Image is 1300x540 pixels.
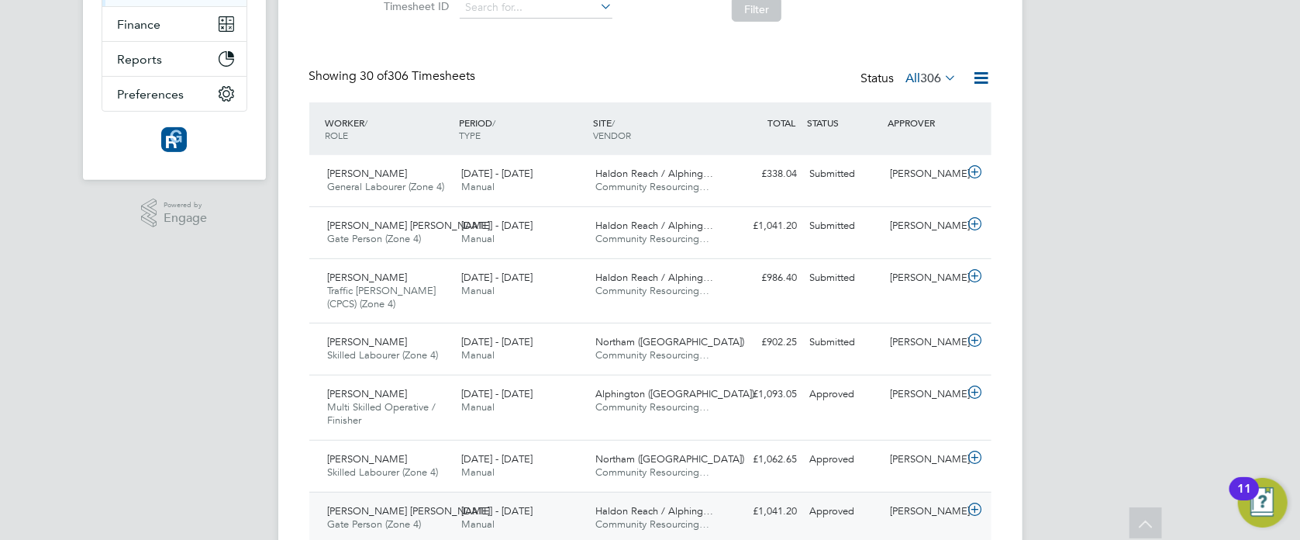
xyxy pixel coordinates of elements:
[322,109,456,149] div: WORKER
[804,382,884,407] div: Approved
[884,265,964,291] div: [PERSON_NAME]
[884,499,964,524] div: [PERSON_NAME]
[328,466,439,479] span: Skilled Labourer (Zone 4)
[164,212,207,225] span: Engage
[360,68,388,84] span: 30 of
[492,116,495,129] span: /
[595,232,709,245] span: Community Resourcing…
[612,116,615,129] span: /
[328,284,436,310] span: Traffic [PERSON_NAME] (CPCS) (Zone 4)
[595,466,709,479] span: Community Resourcing…
[921,71,942,86] span: 306
[1237,489,1251,509] div: 11
[595,167,713,180] span: Haldon Reach / Alphing…
[118,17,161,32] span: Finance
[461,271,533,284] span: [DATE] - [DATE]
[328,387,408,400] span: [PERSON_NAME]
[804,161,884,187] div: Submitted
[118,52,163,67] span: Reports
[595,387,754,400] span: Alphington ([GEOGRAPHIC_DATA])
[102,77,247,111] button: Preferences
[723,499,804,524] div: £1,041.20
[328,167,408,180] span: [PERSON_NAME]
[595,271,713,284] span: Haldon Reach / Alphing…
[593,129,631,141] span: VENDOR
[804,330,884,355] div: Submitted
[906,71,957,86] label: All
[595,504,713,517] span: Haldon Reach / Alphing…
[118,87,184,102] span: Preferences
[461,387,533,400] span: [DATE] - [DATE]
[804,109,884,137] div: STATUS
[595,219,713,232] span: Haldon Reach / Alphing…
[595,284,709,297] span: Community Resourcing…
[884,330,964,355] div: [PERSON_NAME]
[141,199,207,228] a: Powered byEngage
[161,127,186,152] img: resourcinggroup-logo-retina.png
[861,68,960,90] div: Status
[461,219,533,232] span: [DATE] - [DATE]
[595,348,709,362] span: Community Resourcing…
[804,447,884,472] div: Approved
[804,265,884,291] div: Submitted
[461,348,495,362] span: Manual
[328,452,408,466] span: [PERSON_NAME]
[328,232,422,245] span: Gate Person (Zone 4)
[365,116,368,129] span: /
[595,180,709,193] span: Community Resourcing…
[461,466,495,479] span: Manual
[461,284,495,297] span: Manual
[595,517,709,531] span: Community Resourcing…
[884,109,964,137] div: APPROVER
[884,447,964,472] div: [PERSON_NAME]
[804,213,884,239] div: Submitted
[328,219,491,232] span: [PERSON_NAME] [PERSON_NAME]
[328,271,408,284] span: [PERSON_NAME]
[723,265,804,291] div: £986.40
[723,447,804,472] div: £1,062.65
[461,180,495,193] span: Manual
[884,382,964,407] div: [PERSON_NAME]
[723,382,804,407] div: £1,093.05
[768,116,796,129] span: TOTAL
[723,161,804,187] div: £338.04
[884,161,964,187] div: [PERSON_NAME]
[804,499,884,524] div: Approved
[461,335,533,348] span: [DATE] - [DATE]
[309,68,479,85] div: Showing
[360,68,476,84] span: 306 Timesheets
[461,504,533,517] span: [DATE] - [DATE]
[595,400,709,414] span: Community Resourcing…
[595,452,744,466] span: Northam ([GEOGRAPHIC_DATA])
[461,517,495,531] span: Manual
[459,129,481,141] span: TYPE
[595,335,744,348] span: Northam ([GEOGRAPHIC_DATA])
[102,127,247,152] a: Go to home page
[328,335,408,348] span: [PERSON_NAME]
[455,109,589,149] div: PERIOD
[461,232,495,245] span: Manual
[328,517,422,531] span: Gate Person (Zone 4)
[884,213,964,239] div: [PERSON_NAME]
[164,199,207,212] span: Powered by
[102,7,247,41] button: Finance
[461,167,533,180] span: [DATE] - [DATE]
[328,400,436,427] span: Multi Skilled Operative / Finisher
[1238,478,1288,528] button: Open Resource Center, 11 new notifications
[328,348,439,362] span: Skilled Labourer (Zone 4)
[589,109,723,149] div: SITE
[328,180,445,193] span: General Labourer (Zone 4)
[326,129,349,141] span: ROLE
[328,504,491,517] span: [PERSON_NAME] [PERSON_NAME]
[723,213,804,239] div: £1,041.20
[102,42,247,76] button: Reports
[723,330,804,355] div: £902.25
[461,400,495,414] span: Manual
[461,452,533,466] span: [DATE] - [DATE]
